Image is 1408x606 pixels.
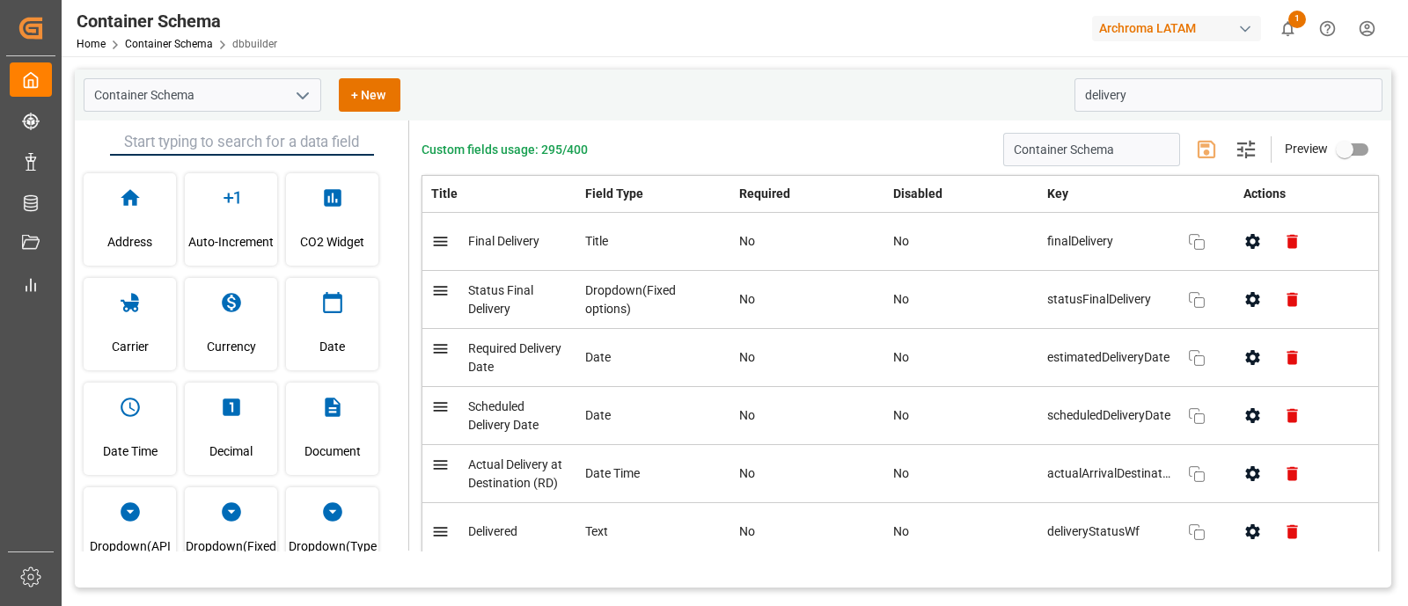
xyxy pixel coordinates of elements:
[585,522,722,541] div: Text
[125,38,213,50] a: Container Schema
[1224,176,1378,213] th: Actions
[1047,232,1170,251] span: finalDelivery
[1268,9,1308,48] button: show 1 new notifications
[1038,176,1224,212] th: Key
[289,82,315,109] button: open menu
[884,271,1038,329] td: No
[1288,11,1306,28] span: 1
[1047,522,1170,541] span: deliveryStatusWf
[576,176,730,213] th: Field Type
[1003,133,1180,166] input: Enter schema title
[884,503,1038,561] td: No
[1308,9,1347,48] button: Help Center
[468,399,539,432] span: Scheduled Delivery Date
[468,457,562,490] span: Actual Delivery at Destination (RD)
[468,341,561,374] span: Required Delivery Date
[319,323,345,370] span: Date
[1047,406,1170,425] span: scheduledDeliveryDate
[103,427,158,475] span: Date Time
[209,427,253,475] span: Decimal
[1092,11,1268,45] button: Archroma LATAM
[422,329,1379,387] tr: Required Delivery DateDateNoNoestimatedDeliveryDate
[730,445,884,503] td: No
[585,464,722,483] div: Date Time
[884,213,1038,271] td: No
[1047,464,1170,483] span: actualArrivalDestination
[185,532,277,580] span: Dropdown(Fixed options)
[188,218,274,266] span: Auto-Increment
[730,387,884,445] td: No
[422,503,1379,561] tr: DeliveredTextNoNodeliveryStatusWf
[422,271,1379,329] tr: Status Final DeliveryDropdown(Fixed options)NoNostatusFinalDelivery
[84,532,176,580] span: Dropdown(API for options)
[207,323,256,370] span: Currency
[77,8,277,34] div: Container Schema
[730,213,884,271] td: No
[422,176,576,213] th: Title
[286,532,378,580] span: Dropdown(Type for options)
[422,445,1379,503] tr: Actual Delivery at Destination (RD)Date TimeNoNoactualArrivalDestination
[585,281,722,318] div: Dropdown(Fixed options)
[468,524,517,538] span: Delivered
[110,129,374,156] input: Start typing to search for a data field
[112,323,149,370] span: Carrier
[468,283,533,316] span: Status Final Delivery
[1047,348,1170,367] span: estimatedDeliveryDate
[77,38,106,50] a: Home
[468,234,539,248] span: Final Delivery
[884,329,1038,387] td: No
[1047,290,1170,309] span: statusFinalDelivery
[107,218,152,266] span: Address
[585,406,722,425] div: Date
[1074,78,1382,112] input: Search for key/title
[730,176,884,213] th: Required
[1092,16,1261,41] div: Archroma LATAM
[884,176,1038,213] th: Disabled
[585,232,722,251] div: Title
[84,78,321,112] input: Type to search/select
[304,427,361,475] span: Document
[422,141,588,159] span: Custom fields usage: 295/400
[730,329,884,387] td: No
[1285,142,1328,156] span: Preview
[339,78,400,112] button: + New
[730,271,884,329] td: No
[422,213,1379,271] tr: Final DeliveryTitleNoNofinalDelivery
[884,387,1038,445] td: No
[422,387,1379,445] tr: Scheduled Delivery DateDateNoNoscheduledDeliveryDate
[585,348,722,367] div: Date
[300,218,364,266] span: CO2 Widget
[730,503,884,561] td: No
[884,445,1038,503] td: No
